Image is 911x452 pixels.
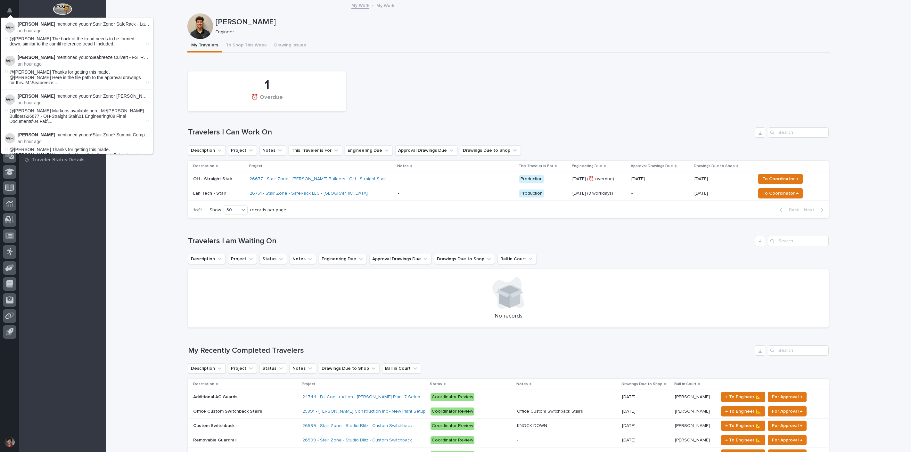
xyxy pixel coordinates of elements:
[768,236,829,246] div: Search
[302,409,468,414] a: 25891 - [PERSON_NAME] Construction Inc - New Plant Setup - Mezzanine Project
[188,237,752,246] h1: Travelers I am Waiting On
[10,69,145,85] span: @[PERSON_NAME] Thanks for getting this made. @[PERSON_NAME] Here is the file path to the approval...
[91,55,180,60] a: Seabreeze Culvert - FSTRM2 Crane System
[302,438,412,443] a: 26599 - Stair Zone - Studio Blitz - Custom Switchback
[775,207,801,213] button: Back
[290,363,316,374] button: Notes
[250,207,286,213] p: records per page
[430,381,442,388] p: Status
[675,422,711,429] p: [PERSON_NAME]
[351,1,369,9] a: My Work
[725,422,761,430] span: ← To Engineer 📐
[772,393,802,401] span: For Approval →
[188,128,752,137] h1: Travelers I Can Work On
[768,392,807,402] button: For Approval →
[621,381,662,388] p: Drawings Due to Shop
[768,127,829,138] input: Search
[675,393,711,400] p: [PERSON_NAME]
[259,145,286,156] button: Notes
[622,422,637,429] p: [DATE]
[187,39,222,52] button: My Travelers
[10,147,145,163] span: @[PERSON_NAME] Thanks for getting this made. @[PERSON_NAME] Here is the file path to the install ...
[228,363,257,374] button: Project
[18,21,149,27] p: mentioned you on :
[721,392,765,402] button: ← To Engineer 📐
[249,163,262,170] p: Project
[762,175,799,183] span: To Coordinator →
[382,363,421,374] button: Ball in Court
[431,436,474,444] div: Coordinator Review
[193,436,238,443] p: Removable Guardrail
[216,18,827,27] p: [PERSON_NAME]
[319,363,380,374] button: Drawings Due to Shop
[675,408,711,414] p: [PERSON_NAME]
[193,422,236,429] p: Custom Switchback
[517,394,518,400] div: -
[302,423,412,429] a: 26599 - Stair Zone - Studio Blitz - Custom Switchback
[785,207,799,213] span: Back
[369,254,431,264] button: Approval Drawings Due
[675,436,711,443] p: [PERSON_NAME]
[772,408,802,415] span: For Approval →
[222,39,270,52] button: To Shop This Week
[768,406,807,416] button: For Approval →
[398,176,399,182] div: -
[18,55,149,60] p: mentioned you on :
[188,172,829,186] tr: OH - Straight Stair26677 - Stair Zone - [PERSON_NAME] Builders - OH - Straight Stair - Production...
[721,421,765,431] button: ← To Engineer 📐
[259,363,287,374] button: Status
[270,39,310,52] button: Drawing Issues
[199,94,335,108] div: ⏰ Overdue
[5,133,15,143] img: Wynne Hochstetler
[519,190,544,198] div: Production
[91,21,171,27] a: *Stair Zone* SafeRack - Lan Tech - Stair
[397,163,409,170] p: Notes
[631,163,673,170] p: Approval Drawings Due
[302,381,315,388] p: Project
[18,132,55,137] strong: [PERSON_NAME]
[694,163,735,170] p: Drawings Due to Shop
[804,207,818,213] span: Next
[762,190,799,197] span: To Coordinator →
[3,435,16,449] button: users-avatar
[519,175,544,183] div: Production
[5,22,15,33] img: Wynne Hochstetler
[18,21,55,27] strong: [PERSON_NAME]
[460,145,521,156] button: Drawings Due to Shop
[631,176,689,182] p: [DATE]
[725,393,761,401] span: ← To Engineer 📐
[725,408,761,415] span: ← To Engineer 📐
[224,207,239,214] div: 30
[721,406,765,416] button: ← To Engineer 📐
[772,436,802,444] span: For Approval →
[188,390,829,404] tr: Additional AC GuardsAdditional AC Guards 24744 - DJ Construction - [PERSON_NAME] Plant 7 Setup Co...
[209,207,221,213] p: Show
[199,77,335,93] div: 1
[216,29,825,35] p: Engineer
[188,145,226,156] button: Description
[188,419,829,433] tr: Custom SwitchbackCustom Switchback 26599 - Stair Zone - Studio Blitz - Custom Switchback Coordina...
[622,408,637,414] p: [DATE]
[768,435,807,445] button: For Approval →
[18,28,149,34] p: an hour ago
[517,423,547,429] div: KNOCK DOWN
[188,433,829,448] tr: Removable GuardrailRemovable Guardrail 26599 - Stair Zone - Studio Blitz - Custom Switchback Coor...
[572,191,626,196] p: [DATE] (8 workdays)
[516,381,528,388] p: Notes
[193,176,244,182] p: OH - Straight Stair
[18,55,55,60] strong: [PERSON_NAME]
[345,145,393,156] button: Engineering Due
[228,145,257,156] button: Project
[572,176,626,182] p: [DATE] (⏰ overdue)
[768,345,829,356] input: Search
[5,94,15,105] img: Wynne Hochstetler
[250,191,368,196] a: 26751 - Stair Zone - SafeRack LLC - [GEOGRAPHIC_DATA]
[772,422,802,430] span: For Approval →
[497,254,537,264] button: Ball in Court
[622,393,637,400] p: [DATE]
[674,381,696,388] p: Ball in Court
[188,346,752,355] h1: My Recently Completed Travelers
[289,145,342,156] button: This Traveler is For
[18,132,149,138] p: mentioned you on :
